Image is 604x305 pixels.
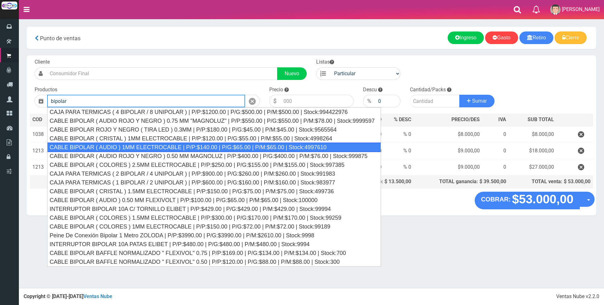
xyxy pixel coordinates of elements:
[24,293,112,299] strong: Copyright © [DATE]-[DATE]
[83,293,112,299] a: Ventas Nube
[48,152,381,161] div: CABLE BIPOLAR ( AUDIO ROJO Y NEGRO ) 0.50 MM MAGNOLUZ | P/P:$400.00 | P/G:$400.00 | P/M:$76.00 | ...
[562,6,600,12] span: [PERSON_NAME]
[482,143,509,159] td: 0
[48,249,381,257] div: CABLE BIPOLAR BAFFLE NORMALIZADO " FLEXIVOL" 0.75 | P/P:$169.00 | P/G:$134.00 | P/M:$134.00 | Sto...
[48,134,381,143] div: CABLE BIPOLAR ( CRISTAL ) 1MM ELECTROCABLE | P/P:$120.00 | P/G:$55.00 | P/M:$55.00 | Stock:4998264
[410,86,446,93] label: Cantidad/Packs
[48,205,381,213] div: INTERRUPTOR BIPOLAR 10A C/ TORNILLO ELIBET | P/P:$429.00 | P/G:$429.00 | P/M:$429.00 | Stock:99994
[30,126,52,143] td: 1038
[384,126,414,143] td: % 0
[35,86,57,93] label: Productos
[48,161,381,169] div: CABLE BIPOLAR ( COLORES ) 2.5MM ELECTROCABLE | P/P:$250.00 | P/G:$155.00 | P/M:$155.00 | Stock:99...
[2,2,17,9] img: Logo grande
[269,95,280,107] div: $
[410,95,460,107] input: Cantidad
[40,35,81,42] span: Punto de ventas
[472,98,487,104] span: Sumar
[550,4,561,15] img: User Image
[48,125,381,134] div: CABLE BIPOLAR ROJO Y NEGRO ( TIRA LED ) 0.3MM | P/P:$180.00 | P/G:$45.00 | P/M:$45.00 | Stock:956...
[48,257,381,266] div: CABLE BIPOLAR BAFFLE NORMALIZADO " FLEXIVOL" 0.50 | P/P:$120.00 | P/G:$88.00 | P/M:$88.00 | Stock...
[375,95,400,107] input: 000
[509,159,556,176] td: $27.000,00
[512,192,573,206] strong: $53.000,00
[519,31,554,44] a: Retiro
[498,116,506,122] span: IVA
[451,116,480,122] span: PRECIO/DES
[48,116,381,125] div: CABLE BIPOLAR ( AUDIO ROJO Y NEGRO ) 0.75 MM "MAGNOLUZ" | P/P:$550.00 | P/G:$550.00 | P/M:$78.00 ...
[481,196,511,203] strong: COBRAR:
[48,178,381,187] div: CAJA PARA TERMICAS ( 1 BIPOLAR / 2 UNIPOLAR ) | P/P:$600.00 | P/G:$160.00 | P/M:$160.00 | Stock:9...
[47,67,277,80] input: Consumidor Final
[555,31,587,44] a: Cierre
[280,95,354,107] input: 000
[394,116,411,122] span: % DESC
[30,114,52,126] th: COD
[30,143,52,159] td: 1213
[277,67,307,80] a: Nuevo
[459,95,495,107] button: Sumar
[48,196,381,205] div: CABLE BIPOLAR ( AUDIO ) 0.50 MM FLEXIVOLT | P/P:$100.00 | P/G:$65.00 | P/M:$65.00 | Stock:100000
[556,293,599,300] div: Ventas Nube v2.2.0
[509,126,556,143] td: $8.000,00
[363,86,377,93] label: Descu
[47,95,245,107] input: Introduzca el nombre del producto
[528,116,554,123] span: SUB TOTAL
[511,178,590,185] div: TOTAL venta: $ 53.000,00
[475,192,580,209] button: COBRAR: $53.000,00
[316,59,334,66] label: Listas
[48,169,381,178] div: CAJA PARA TERMICAS ( 2 BIPOLAR / 4 UNIPOLAR ) | P/P:$900.00 | P/G:$260.00 | P/M:$260.00 | Stock:9...
[482,126,509,143] td: 0
[269,86,283,93] label: Precio
[414,143,482,159] td: $9.000,00
[448,31,484,44] a: Ingreso
[414,159,482,176] td: $9.000,00
[384,159,414,176] td: % 0
[48,108,381,116] div: CAJA PARA TERMICAS ( 4 BIPOLAR / 8 UNIPOLAR ) | P/P:$1200.00 | P/G:$500.00 | P/M:$500.00 | Stock:...
[363,95,375,107] div: %
[482,159,509,176] td: 0
[47,143,381,152] div: CABLE BIPOLAR ( AUDIO ) 1MM ELECTROCABLE | P/P:$140.00 | P/G:$65.00 | P/M:$65.00 | Stock:4997610
[48,240,381,249] div: INTERRUPTOR BIPOLAR 10A PATAS ELIBET | P/P:$480.00 | P/G:$480.00 | P/M:$480.00 | Stock:9994
[509,143,556,159] td: $18.000,00
[48,187,381,196] div: CABLE BIPOLAR ( CRISTAL ) 1.5MM ELECTROCABLE | P/P:$150.00 | P/G:$75.00 | P/M:$75.00 | Stock:499736
[35,59,50,66] label: Cliente
[485,31,518,44] a: Gasto
[48,222,381,231] div: CABLE BIPOLAR ( COLORES ) 1MM ELECTROCABLE | P/P:$150.00 | P/G:$72.00 | P/M:$72.00 | Stock:99189
[48,231,381,240] div: Peine De Conexión Bipolar 1 Metro ZOLODA | P/P:$3990.00 | P/G:$3990.00 | P/M:$2610.00 | Stock:9998
[48,213,381,222] div: CABLE BIPOLAR ( COLORES ) 1.5MM ELECTROCABLE | P/P:$300.00 | P/G:$170.00 | P/M:$170.00 | Stock:99259
[384,143,414,159] td: % 0
[414,126,482,143] td: $8.000,00
[30,159,52,176] td: 1213
[416,178,506,185] div: TOTAL ganancia: $ 39.500,00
